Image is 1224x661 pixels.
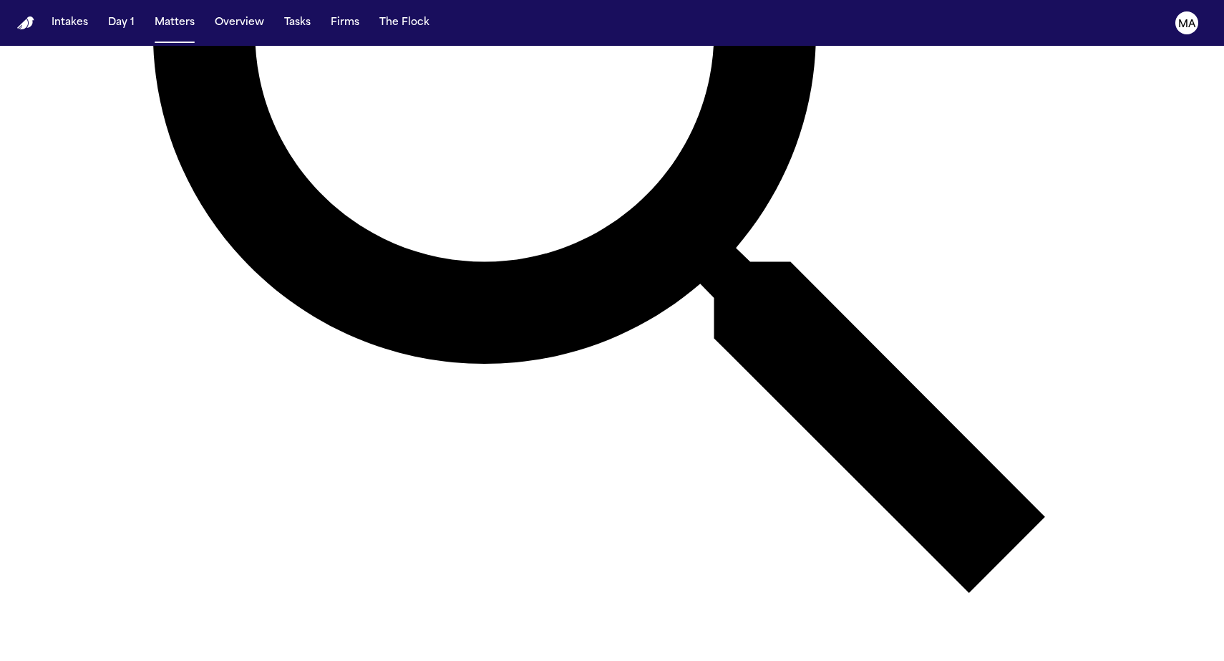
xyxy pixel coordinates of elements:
button: Firms [325,10,365,36]
button: Day 1 [102,10,140,36]
img: Finch Logo [17,16,34,30]
button: Intakes [46,10,94,36]
button: The Flock [374,10,435,36]
a: Home [17,16,34,30]
button: Tasks [278,10,316,36]
button: Matters [149,10,200,36]
button: Overview [209,10,270,36]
